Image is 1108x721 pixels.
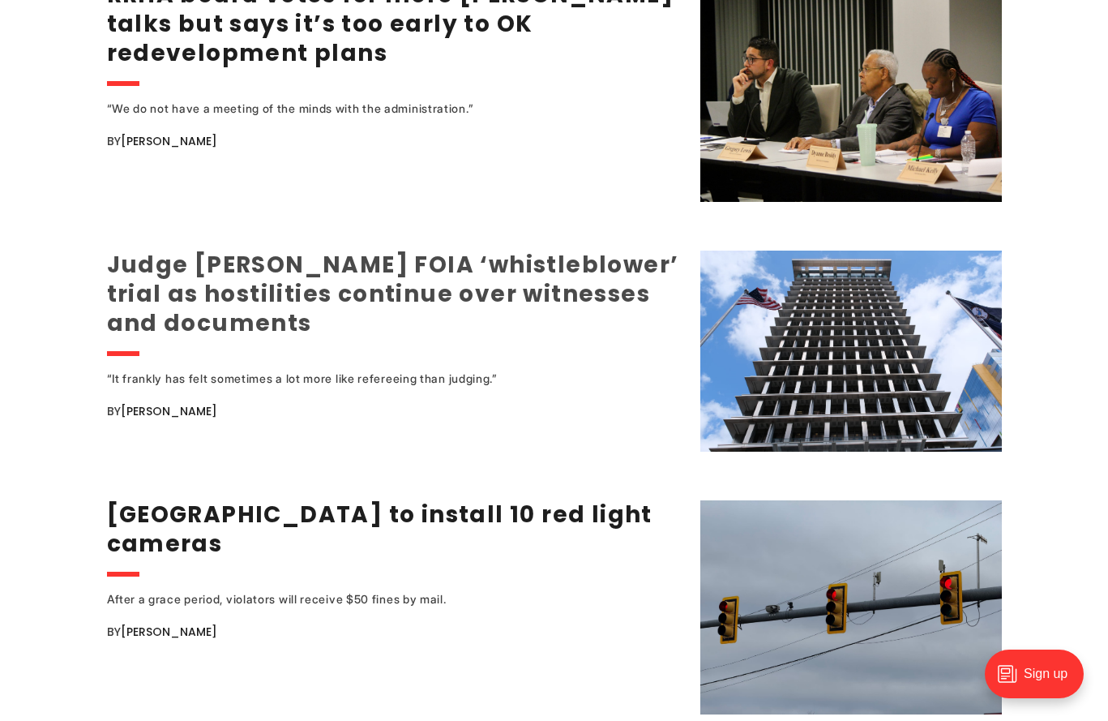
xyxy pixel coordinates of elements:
div: By [107,622,680,642]
div: By [107,401,680,421]
div: By [107,131,680,151]
div: After a grace period, violators will receive $50 fines by mail. [107,590,634,609]
iframe: portal-trigger [971,642,1108,721]
a: [PERSON_NAME] [121,624,217,640]
img: Richmond to install 10 red light cameras [700,500,1002,715]
a: [PERSON_NAME] [121,133,217,149]
a: [PERSON_NAME] [121,403,217,419]
div: “We do not have a meeting of the minds with the administration.” [107,99,634,118]
div: “It frankly has felt sometimes a lot more like refereeing than judging.” [107,369,634,388]
a: [GEOGRAPHIC_DATA] to install 10 red light cameras [107,499,652,560]
a: Judge [PERSON_NAME] FOIA ‘whistleblower’ trial as hostilities continue over witnesses and documents [107,249,679,339]
img: Judge postpones FOIA ‘whistleblower’ trial as hostilities continue over witnesses and documents [700,251,1002,452]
